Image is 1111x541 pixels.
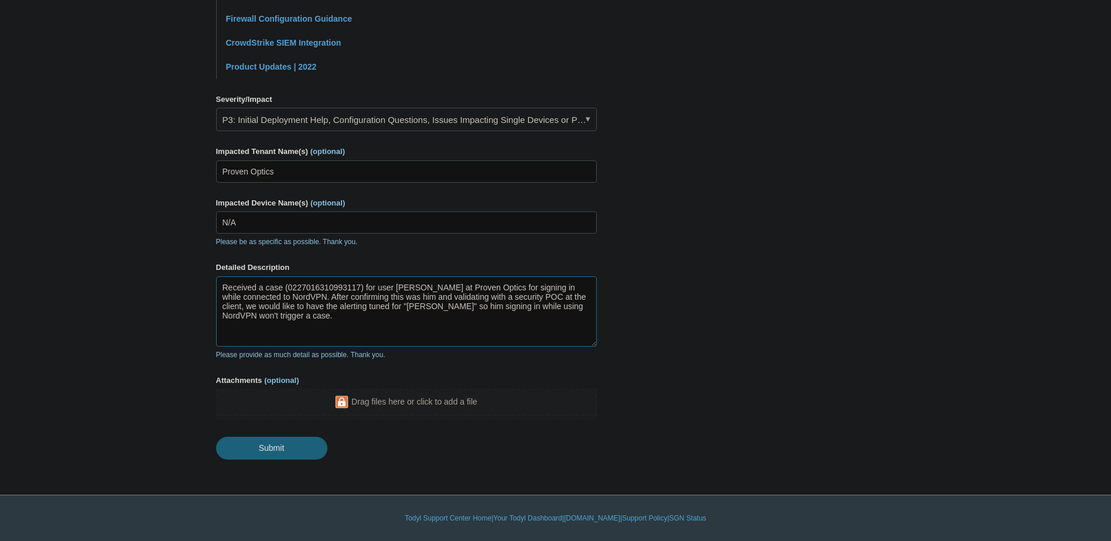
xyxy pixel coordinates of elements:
[216,513,895,523] div: | | | |
[310,147,345,156] span: (optional)
[216,262,597,273] label: Detailed Description
[216,375,597,386] label: Attachments
[216,108,597,131] a: P3: Initial Deployment Help, Configuration Questions, Issues Impacting Single Devices or Past Out...
[216,197,597,209] label: Impacted Device Name(s)
[622,513,667,523] a: Support Policy
[264,376,299,385] span: (optional)
[216,237,597,247] p: Please be as specific as possible. Thank you.
[216,350,597,360] p: Please provide as much detail as possible. Thank you.
[564,513,620,523] a: [DOMAIN_NAME]
[669,513,706,523] a: SGN Status
[226,14,352,23] a: Firewall Configuration Guidance
[310,198,345,207] span: (optional)
[226,62,317,71] a: Product Updates | 2022
[226,38,341,47] a: CrowdStrike SIEM Integration
[216,146,597,157] label: Impacted Tenant Name(s)
[493,513,562,523] a: Your Todyl Dashboard
[216,94,597,105] label: Severity/Impact
[405,513,491,523] a: Todyl Support Center Home
[216,437,327,459] input: Submit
